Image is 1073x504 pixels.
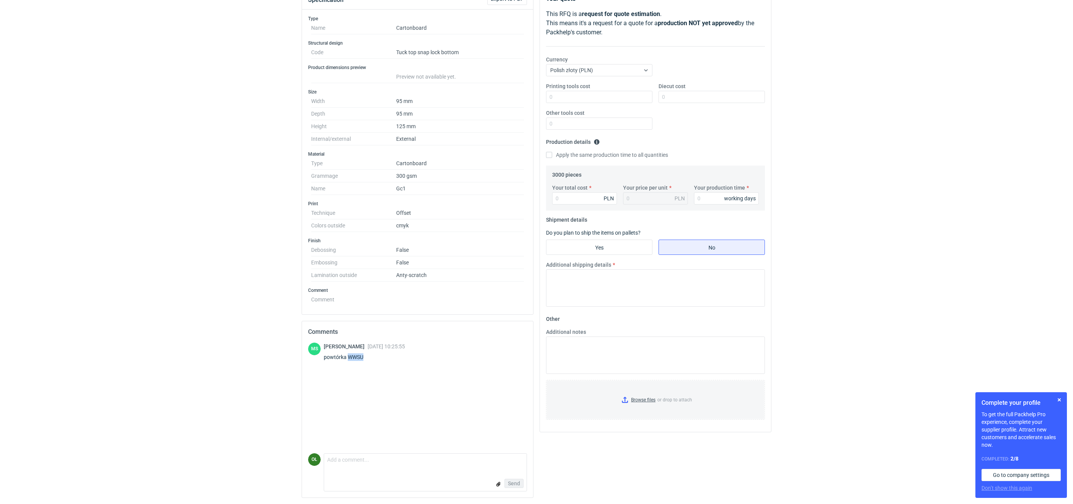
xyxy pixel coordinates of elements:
p: This RFQ is a . This means it's a request for a quote for a by the Packhelp's customer. [546,10,765,37]
strong: production NOT yet approved [658,19,738,27]
dd: 95 mm [396,108,524,120]
label: No [659,240,765,255]
dd: Gc1 [396,182,524,195]
h3: Product dimensions preview [308,64,527,71]
dt: Debossing [311,244,396,256]
button: Send [504,479,524,488]
span: Preview not available yet. [396,74,456,80]
div: Completed: [981,455,1061,463]
label: Additional shipping details [546,261,611,269]
div: Maciej Sikora [308,343,321,355]
dd: 125 mm [396,120,524,133]
legend: Shipment details [546,214,587,223]
dt: Internal/external [311,133,396,145]
input: 0 [659,91,765,103]
dt: Code [311,46,396,59]
dt: Comment [311,293,396,303]
input: 0 [552,192,617,204]
label: Your price per unit [623,184,668,192]
button: Don’t show this again [981,484,1032,492]
dd: False [396,244,524,256]
legend: Other [546,313,560,322]
span: Send [508,481,520,486]
dd: False [396,256,524,269]
label: or drop to attach [546,380,765,419]
h3: Finish [308,238,527,244]
div: working days [724,195,756,202]
dd: 300 gsm [396,170,524,182]
span: [DATE] 10:25:55 [368,343,405,349]
dd: Offset [396,207,524,219]
div: powtórka WWSU [324,353,405,361]
legend: 3000 pieces [552,169,581,178]
a: Go to company settings [981,469,1061,481]
dd: Anty-scratch [396,269,524,282]
div: PLN [604,195,614,202]
dt: Height [311,120,396,133]
strong: 2 / 8 [1010,456,1018,462]
figcaption: OŁ [308,453,321,466]
dd: Cartonboard [396,22,524,34]
dd: Tuck top snap lock bottom [396,46,524,59]
label: Do you plan to ship the items on pallets? [546,230,641,236]
h3: Type [308,16,527,22]
dt: Lamination outside [311,269,396,282]
span: [PERSON_NAME] [324,343,368,349]
dt: Name [311,182,396,195]
input: 0 [694,192,759,204]
dd: 95 mm [396,95,524,108]
label: Your production time [694,184,745,192]
h2: Comments [308,327,527,337]
strong: request for quote estimation [582,10,660,18]
legend: Production details [546,136,600,145]
dt: Name [311,22,396,34]
button: Skip for now [1055,395,1064,404]
h3: Comment [308,287,527,293]
h3: Material [308,151,527,157]
dt: Depth [311,108,396,120]
label: Printing tools cost [546,82,590,90]
dt: Width [311,95,396,108]
label: Currency [546,56,568,63]
dd: Cartonboard [396,157,524,170]
p: To get the full Packhelp Pro experience, complete your supplier profile. Attract new customers an... [981,411,1061,449]
label: Yes [546,240,652,255]
h1: Complete your profile [981,398,1061,407]
dt: Type [311,157,396,170]
input: 0 [546,91,652,103]
h3: Size [308,89,527,95]
label: Other tools cost [546,109,585,117]
dt: Technique [311,207,396,219]
label: Apply the same production time to all quantities [546,151,668,159]
dd: External [396,133,524,145]
span: Polish złoty (PLN) [550,67,593,73]
figcaption: MS [308,343,321,355]
div: Olga Łopatowicz [308,453,321,466]
h3: Structural design [308,40,527,46]
dt: Colors outside [311,219,396,232]
dt: Embossing [311,256,396,269]
label: Additional notes [546,328,586,336]
dd: cmyk [396,219,524,232]
h3: Print [308,201,527,207]
input: 0 [546,118,652,130]
label: Your total cost [552,184,588,192]
div: PLN [675,195,685,202]
dt: Grammage [311,170,396,182]
label: Diecut cost [659,82,686,90]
